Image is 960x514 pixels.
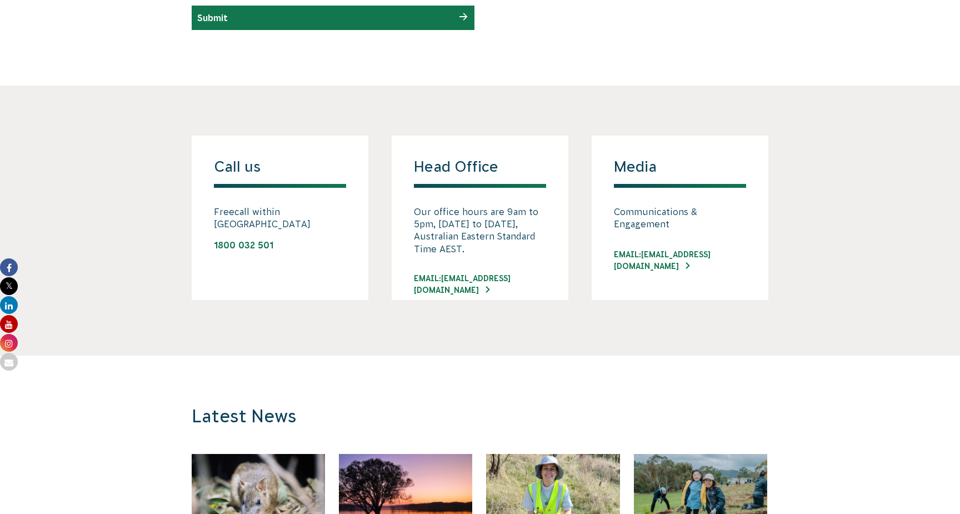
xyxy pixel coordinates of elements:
[214,158,346,188] h4: Call us
[414,158,546,188] h4: Head Office
[614,158,746,188] h4: Media
[414,206,546,256] p: Our office hours are 9am to 5pm, [DATE] to [DATE], Australian Eastern Standard Time AEST.
[614,249,746,272] a: Email:[EMAIL_ADDRESS][DOMAIN_NAME]
[192,406,618,427] h3: Latest News
[414,273,546,296] a: EMAIL:[EMAIL_ADDRESS][DOMAIN_NAME]
[214,240,273,250] a: 1800 032 501
[614,206,746,231] p: Communications & Engagement
[197,13,228,23] input: Submit
[214,206,346,231] p: Freecall within [GEOGRAPHIC_DATA]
